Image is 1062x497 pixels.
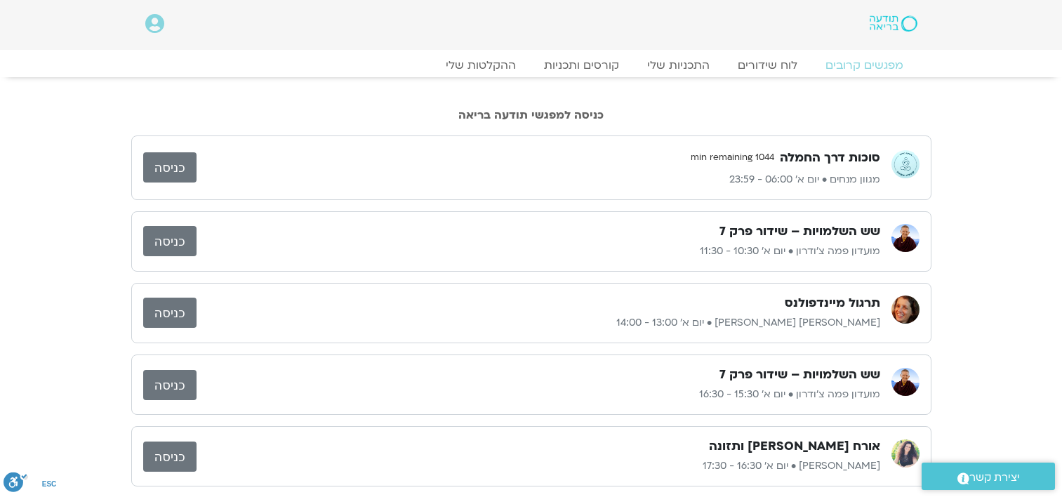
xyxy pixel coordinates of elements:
[432,58,530,72] a: ההקלטות שלי
[969,468,1020,487] span: יצירת קשר
[724,58,811,72] a: לוח שידורים
[530,58,633,72] a: קורסים ותכניות
[145,58,917,72] nav: Menu
[719,223,880,240] h3: שש השלמויות – שידור פרק 7
[197,314,880,331] p: [PERSON_NAME] [PERSON_NAME] • יום א׳ 13:00 - 14:00
[811,58,917,72] a: מפגשים קרובים
[922,463,1055,490] a: יצירת קשר
[197,171,880,188] p: מגוון מנחים • יום א׳ 06:00 - 23:59
[719,366,880,383] h3: שש השלמויות – שידור פרק 7
[143,226,197,256] a: כניסה
[709,438,880,455] h3: אורח [PERSON_NAME] ותזונה
[685,147,780,168] span: 1044 min remaining
[197,243,880,260] p: מועדון פמה צ'ודרון • יום א׳ 10:30 - 11:30
[197,386,880,403] p: מועדון פמה צ'ודרון • יום א׳ 15:30 - 16:30
[143,442,197,472] a: כניסה
[197,458,880,475] p: [PERSON_NAME] • יום א׳ 16:30 - 17:30
[891,368,920,396] img: מועדון פמה צ'ודרון
[633,58,724,72] a: התכניות שלי
[891,439,920,468] img: הילה אפללו
[143,298,197,328] a: כניסה
[780,150,880,166] h3: סוכות דרך החמלה
[143,370,197,400] a: כניסה
[131,109,931,121] h2: כניסה למפגשי תודעה בריאה
[891,150,920,178] img: מגוון מנחים
[143,152,197,183] a: כניסה
[785,295,880,312] h3: תרגול מיינדפולנס
[891,224,920,252] img: מועדון פמה צ'ודרון
[891,296,920,324] img: סיגל בירן אבוחצירה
